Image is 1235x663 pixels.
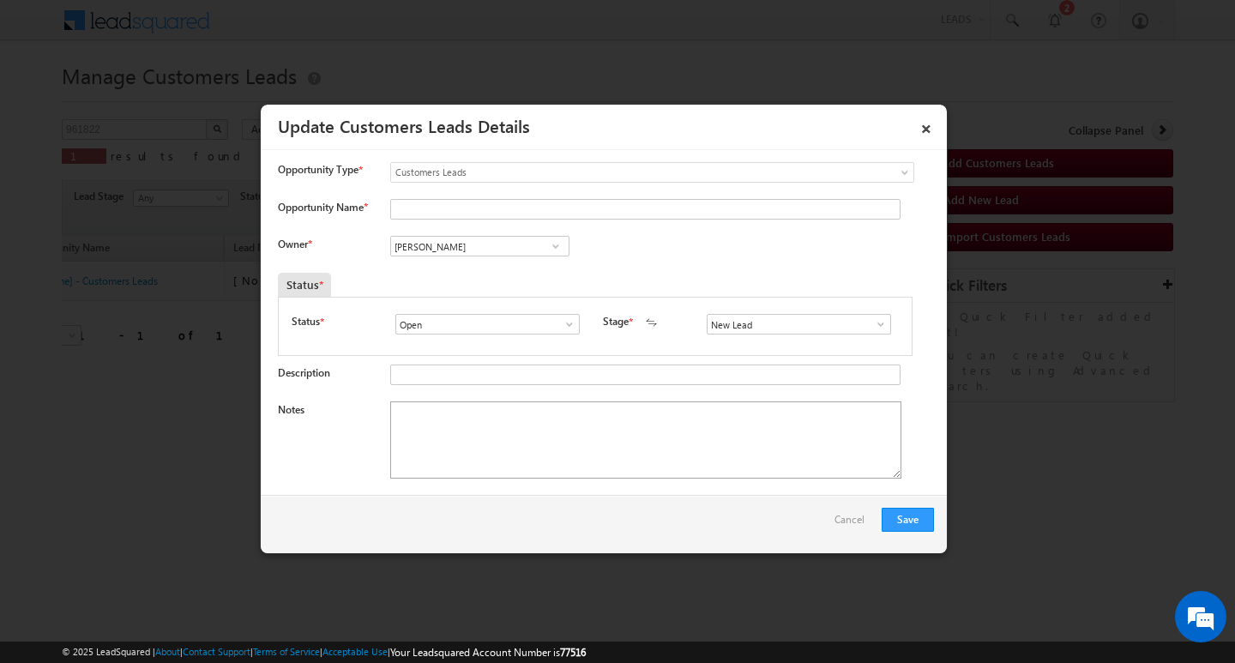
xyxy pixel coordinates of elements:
a: Cancel [834,508,873,540]
label: Owner [278,238,311,250]
label: Stage [603,314,629,329]
input: Type to Search [395,314,580,335]
a: Customers Leads [390,162,914,183]
a: About [155,646,180,657]
label: Opportunity Name [278,201,367,214]
textarea: Type your message and hit 'Enter' [22,159,313,514]
a: Acceptable Use [322,646,388,657]
a: Show All Items [545,238,566,255]
label: Description [278,366,330,379]
input: Type to Search [707,314,891,335]
a: × [912,111,941,141]
label: Notes [278,403,304,416]
div: Status [278,273,331,297]
input: Type to Search [390,236,569,256]
span: Your Leadsquared Account Number is [390,646,586,659]
a: Update Customers Leads Details [278,113,530,137]
span: 77516 [560,646,586,659]
img: d_60004797649_company_0_60004797649 [29,90,72,112]
span: Customers Leads [391,165,844,180]
a: Terms of Service [253,646,320,657]
button: Save [882,508,934,532]
em: Start Chat [233,528,311,551]
span: © 2025 LeadSquared | | | | | [62,644,586,660]
span: Opportunity Type [278,162,358,178]
a: Show All Items [554,316,575,333]
a: Show All Items [865,316,887,333]
div: Chat with us now [89,90,288,112]
div: Minimize live chat window [281,9,322,50]
label: Status [292,314,320,329]
a: Contact Support [183,646,250,657]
